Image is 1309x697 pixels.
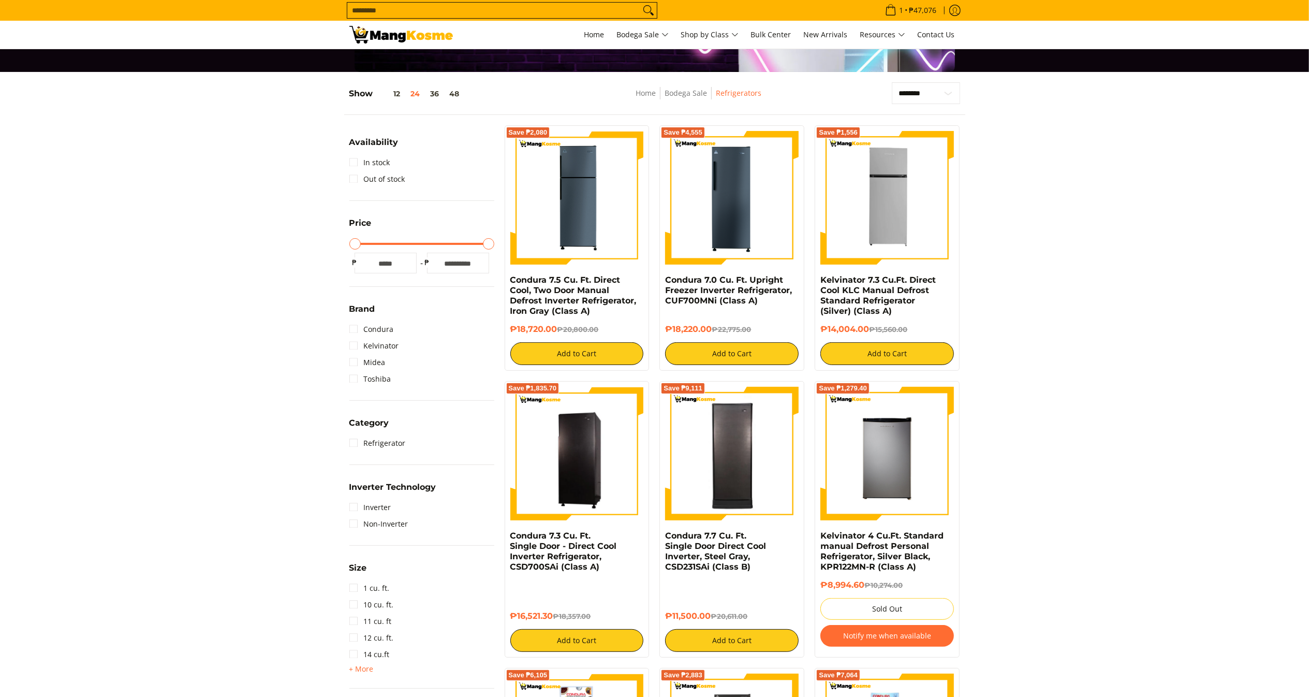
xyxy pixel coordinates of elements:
[463,21,960,49] nav: Main Menu
[349,219,372,235] summary: Open
[913,21,960,49] a: Contact Us
[349,630,394,646] a: 12 cu. ft.
[617,28,669,41] span: Bodega Sale
[819,385,867,391] span: Save ₱1,279.40
[349,354,386,371] a: Midea
[665,388,799,519] img: Condura 7.7 Cu. Ft. Single Door Direct Cool Inverter, Steel Gray, CSD231SAi (Class B)
[349,597,394,613] a: 10 cu. ft.
[349,338,399,354] a: Kelvinator
[918,30,955,39] span: Contact Us
[373,90,406,98] button: 12
[349,499,391,516] a: Inverter
[422,257,432,268] span: ₱
[820,324,954,335] h6: ₱14,004.00
[681,28,739,41] span: Shop by Class
[819,672,858,678] span: Save ₱7,064
[349,483,436,499] summary: Open
[509,385,557,391] span: Save ₱1,835.70
[820,342,954,365] button: Add to Cart
[510,531,617,572] a: Condura 7.3 Cu. Ft. Single Door - Direct Cool Inverter Refrigerator, CSD700SAi (Class A)
[349,138,399,154] summary: Open
[349,580,390,597] a: 1 cu. ft.
[612,21,674,49] a: Bodega Sale
[665,629,799,652] button: Add to Cart
[349,646,390,663] a: 14 cu.ft
[820,131,954,265] img: Kelvinator 7.3 Cu.Ft. Direct Cool KLC Manual Defrost Standard Refrigerator (Silver) (Class A)
[799,21,853,49] a: New Arrivals
[563,87,834,110] nav: Breadcrumbs
[510,324,644,335] h6: ₱18,720.00
[584,30,605,39] span: Home
[557,325,599,333] del: ₱20,800.00
[712,325,751,333] del: ₱22,775.00
[869,325,907,333] del: ₱15,560.00
[349,138,399,147] span: Availability
[665,531,766,572] a: Condura 7.7 Cu. Ft. Single Door Direct Cool Inverter, Steel Gray, CSD231SAi (Class B)
[349,321,394,338] a: Condura
[553,612,591,620] del: ₱18,357.00
[664,385,702,391] span: Save ₱9,111
[820,598,954,620] button: Sold Out
[510,388,644,519] img: Condura 7.3 Cu. Ft. Single Door - Direct Cool Inverter Refrigerator, CSD700SAi (Class A)
[820,625,954,647] button: Notify me when available
[349,171,405,187] a: Out of stock
[716,88,761,98] a: Refrigerators
[349,257,360,268] span: ₱
[445,90,465,98] button: 48
[510,629,644,652] button: Add to Cart
[349,371,391,387] a: Toshiba
[510,131,644,265] img: condura-direct-cool-7.5-cubic-feet-2-door-manual-defrost-inverter-ref-iron-gray-full-view-mang-kosme
[349,483,436,491] span: Inverter Technology
[855,21,910,49] a: Resources
[349,305,375,321] summary: Open
[349,564,367,572] span: Size
[349,665,374,673] span: + More
[349,305,375,313] span: Brand
[820,580,954,590] h6: ₱8,994.60
[665,275,792,306] a: Condura 7.0 Cu. Ft. Upright Freezer Inverter Refrigerator, CUF700MNi (Class A)
[751,30,791,39] span: Bulk Center
[349,564,367,580] summary: Open
[510,342,644,365] button: Add to Cart
[636,88,656,98] a: Home
[804,30,848,39] span: New Arrivals
[864,581,903,589] del: ₱10,274.00
[425,90,445,98] button: 36
[664,129,702,136] span: Save ₱4,555
[820,387,954,520] img: Kelvinator 4 Cu.Ft. Standard manual Defrost Personal Refrigerator, Silver Black, KPR122MN-R (Clas...
[665,324,799,335] h6: ₱18,220.00
[898,7,905,14] span: 1
[579,21,610,49] a: Home
[665,131,799,265] img: Condura 7.0 Cu. Ft. Upright Freezer Inverter Refrigerator, CUF700MNi (Class A)
[510,275,637,316] a: Condura 7.5 Cu. Ft. Direct Cool, Two Door Manual Defrost Inverter Refrigerator, Iron Gray (Class A)
[349,89,465,99] h5: Show
[665,342,799,365] button: Add to Cart
[908,7,938,14] span: ₱47,076
[819,129,858,136] span: Save ₱1,556
[664,672,702,678] span: Save ₱2,883
[349,219,372,227] span: Price
[349,663,374,675] summary: Open
[349,516,408,532] a: Non-Inverter
[509,672,548,678] span: Save ₱6,105
[406,90,425,98] button: 24
[349,26,453,43] img: Bodega Sale Refrigerator l Mang Kosme: Home Appliances Warehouse Sale
[665,88,707,98] a: Bodega Sale
[860,28,905,41] span: Resources
[820,275,936,316] a: Kelvinator 7.3 Cu.Ft. Direct Cool KLC Manual Defrost Standard Refrigerator (Silver) (Class A)
[676,21,744,49] a: Shop by Class
[665,611,799,621] h6: ₱11,500.00
[820,531,944,572] a: Kelvinator 4 Cu.Ft. Standard manual Defrost Personal Refrigerator, Silver Black, KPR122MN-R (Clas...
[349,613,392,630] a: 11 cu. ft
[640,3,657,18] button: Search
[509,129,548,136] span: Save ₱2,080
[349,419,389,435] summary: Open
[711,612,747,620] del: ₱20,611.00
[349,154,390,171] a: In stock
[510,611,644,621] h6: ₱16,521.30
[349,419,389,427] span: Category
[349,435,406,452] a: Refrigerator
[746,21,797,49] a: Bulk Center
[882,5,940,16] span: •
